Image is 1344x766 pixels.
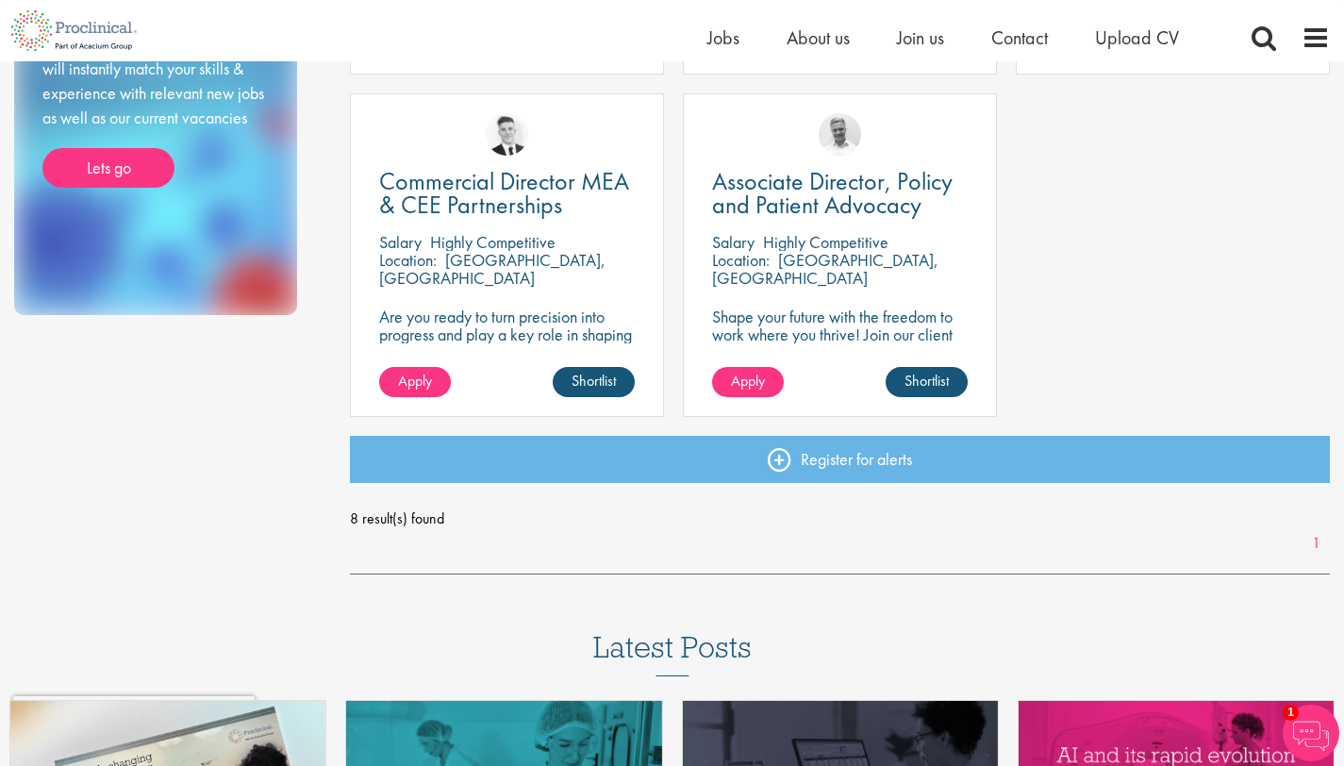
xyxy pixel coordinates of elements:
a: Jobs [707,25,739,50]
a: About us [787,25,850,50]
img: Joshua Bye [819,113,861,156]
p: Are you ready to turn precision into progress and play a key role in shaping the future of pharma... [379,308,635,379]
span: Apply [398,371,432,391]
span: Salary [712,231,755,253]
a: Register for alerts [350,436,1330,483]
a: Apply [379,367,451,397]
span: Location: [379,249,437,271]
span: Apply [731,371,765,391]
span: 1 [1283,705,1299,721]
span: Location: [712,249,770,271]
a: Shortlist [886,367,968,397]
a: Apply [712,367,784,397]
h3: Latest Posts [593,631,752,676]
p: Shape your future with the freedom to work where you thrive! Join our client in this hybrid role ... [712,308,968,361]
iframe: reCAPTCHA [13,696,255,753]
span: Commercial Director MEA & CEE Partnerships [379,165,629,221]
a: Commercial Director MEA & CEE Partnerships [379,170,635,217]
span: 8 result(s) found [350,505,1330,533]
p: Highly Competitive [430,231,556,253]
p: [GEOGRAPHIC_DATA], [GEOGRAPHIC_DATA] [379,249,606,289]
img: Chatbot [1283,705,1339,761]
img: Nicolas Daniel [486,113,528,156]
a: Join us [897,25,944,50]
a: 1 [1303,533,1330,555]
p: [GEOGRAPHIC_DATA], [GEOGRAPHIC_DATA] [712,249,938,289]
span: Associate Director, Policy and Patient Advocacy [712,165,953,221]
a: Lets go [42,148,174,188]
div: Send Proclinical your cv now! We will instantly match your skills & experience with relevant new ... [42,33,269,189]
a: Contact [991,25,1048,50]
span: Salary [379,231,422,253]
a: Associate Director, Policy and Patient Advocacy [712,170,968,217]
a: Shortlist [553,367,635,397]
p: Highly Competitive [763,231,888,253]
a: Upload CV [1095,25,1179,50]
